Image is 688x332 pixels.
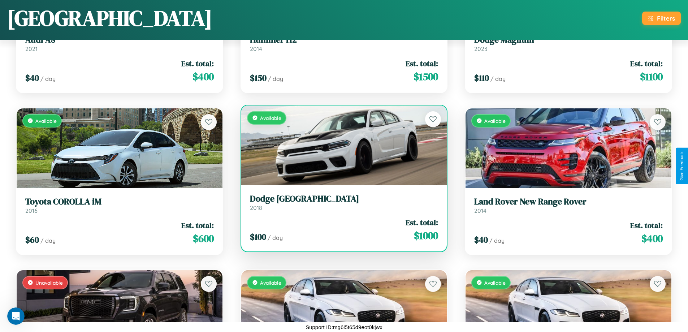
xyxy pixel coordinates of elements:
a: Dodge [GEOGRAPHIC_DATA]2018 [250,194,438,211]
span: Est. total: [630,220,663,230]
span: Est. total: [630,58,663,69]
button: Filters [642,12,681,25]
h3: Toyota COROLLA iM [25,197,214,207]
span: Available [484,118,506,124]
span: 2021 [25,45,38,52]
span: 2014 [250,45,262,52]
div: Filters [657,14,675,22]
span: 2016 [25,207,38,214]
span: Est. total: [406,58,438,69]
a: Land Rover New Range Rover2014 [474,197,663,214]
span: $ 40 [474,234,488,246]
span: $ 1500 [414,69,438,84]
span: Unavailable [35,280,63,286]
span: Available [260,115,281,121]
span: / day [489,237,505,244]
h3: Hummer H2 [250,35,438,45]
span: Est. total: [406,217,438,228]
a: Audi A82021 [25,35,214,52]
span: / day [268,75,283,82]
span: $ 150 [250,72,267,84]
p: Support ID: mg6i5t65d9eot0kjwx [306,322,382,332]
span: $ 110 [474,72,489,84]
span: / day [40,237,56,244]
span: Available [484,280,506,286]
span: Est. total: [181,58,214,69]
span: / day [268,234,283,241]
span: 2014 [474,207,486,214]
span: $ 400 [192,69,214,84]
span: Available [260,280,281,286]
span: 2023 [474,45,487,52]
h3: Dodge Magnum [474,35,663,45]
a: Hummer H22014 [250,35,438,52]
span: $ 100 [250,231,266,243]
h3: Dodge [GEOGRAPHIC_DATA] [250,194,438,204]
div: Give Feedback [679,151,684,181]
h1: [GEOGRAPHIC_DATA] [7,3,212,33]
span: Est. total: [181,220,214,230]
span: Available [35,118,57,124]
a: Dodge Magnum2023 [474,35,663,52]
iframe: Intercom live chat [7,307,25,325]
a: Toyota COROLLA iM2016 [25,197,214,214]
h3: Audi A8 [25,35,214,45]
span: $ 600 [193,231,214,246]
span: / day [490,75,506,82]
span: 2018 [250,204,262,211]
span: $ 60 [25,234,39,246]
span: $ 1000 [414,228,438,243]
span: / day [40,75,56,82]
span: $ 400 [641,231,663,246]
span: $ 40 [25,72,39,84]
span: $ 1100 [640,69,663,84]
h3: Land Rover New Range Rover [474,197,663,207]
